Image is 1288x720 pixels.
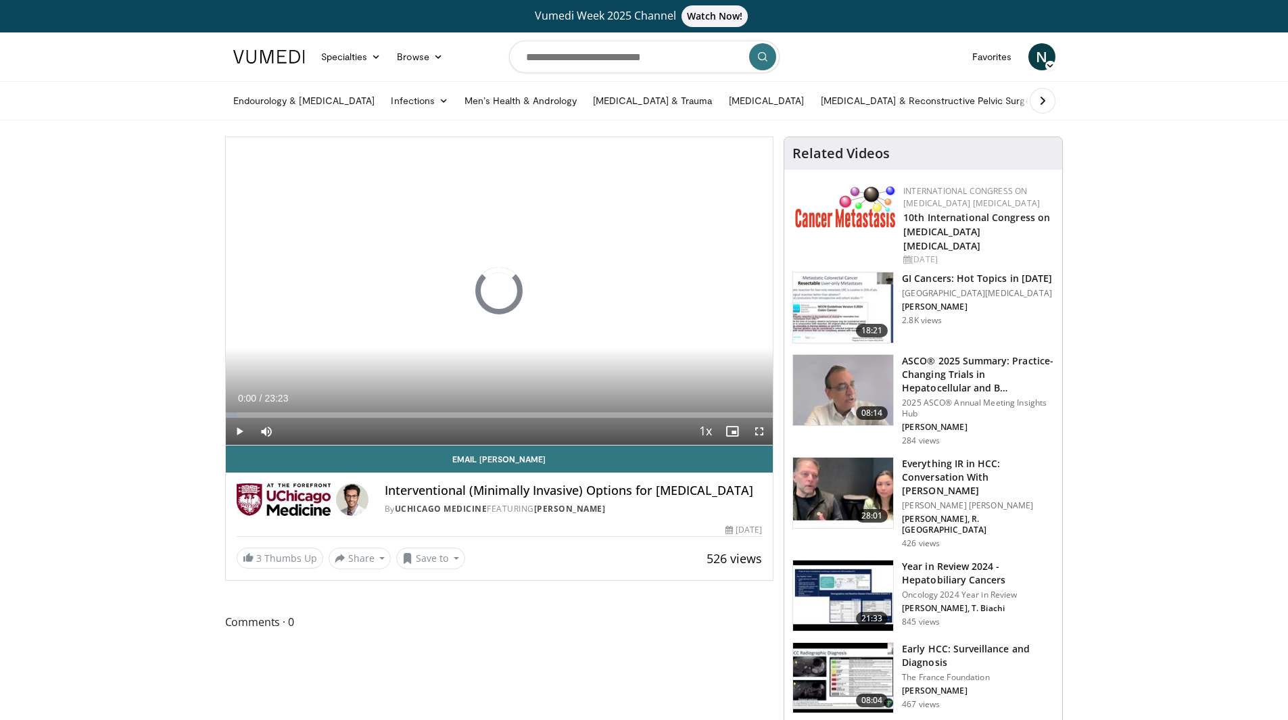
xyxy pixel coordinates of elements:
input: Search topics, interventions [509,41,780,73]
p: The France Foundation [902,672,1054,683]
img: 6ff8bc22-9509-4454-a4f8-ac79dd3b8976.png.150x105_q85_autocrop_double_scale_upscale_version-0.2.png [795,185,897,228]
a: [PERSON_NAME] [534,503,606,514]
p: [PERSON_NAME], T. Biachi [902,603,1054,614]
p: [GEOGRAPHIC_DATA][MEDICAL_DATA] [902,288,1052,299]
p: 426 views [902,538,940,549]
img: eeae3cd1-4c1e-4d08-a626-dc316edc93ab.150x105_q85_crop-smart_upscale.jpg [793,272,893,343]
span: 28:01 [856,509,888,523]
img: UChicago Medicine [237,483,331,516]
span: 23:23 [264,393,288,404]
a: [MEDICAL_DATA] & Reconstructive Pelvic Surgery [813,87,1047,114]
span: Watch Now! [682,5,748,27]
a: Favorites [964,43,1020,70]
span: Comments 0 [225,613,774,631]
span: 21:33 [856,612,888,625]
img: d7256150-ac26-4ae3-893a-90572b5ae636.150x105_q85_crop-smart_upscale.jpg [793,458,893,528]
span: 18:21 [856,324,888,337]
div: [DATE] [725,524,762,536]
h3: Year in Review 2024 - Hepatobiliary Cancers [902,560,1054,587]
video-js: Video Player [226,137,773,446]
h3: ASCO® 2025 Summary: Practice-Changing Trials in Hepatocellular and B… [902,354,1054,395]
span: 526 views [707,550,762,567]
a: Specialties [313,43,389,70]
div: Progress Bar [226,412,773,418]
button: Share [329,548,391,569]
p: 2.8K views [902,315,942,326]
img: Avatar [336,483,368,516]
p: Oncology 2024 Year in Review [902,590,1054,600]
h3: Early HCC: Surveillance and Diagnosis [902,642,1054,669]
p: [PERSON_NAME] [902,686,1054,696]
p: 845 views [902,617,940,627]
img: faf1a96c-52ba-42d4-8764-174e2bf163d7.150x105_q85_crop-smart_upscale.jpg [793,643,893,713]
a: [MEDICAL_DATA] [721,87,813,114]
p: [PERSON_NAME] [902,302,1052,312]
p: [PERSON_NAME] [PERSON_NAME] [902,500,1054,511]
a: 08:14 ASCO® 2025 Summary: Practice-Changing Trials in Hepatocellular and B… 2025 ASCO® Annual Mee... [792,354,1054,446]
p: [PERSON_NAME], R. [GEOGRAPHIC_DATA] [902,514,1054,535]
a: Vumedi Week 2025 ChannelWatch Now! [235,5,1053,27]
img: d6f7d74d-60ec-4f6c-b687-6bead1d1284b.150x105_q85_crop-smart_upscale.jpg [793,560,893,631]
h4: Interventional (Minimally Invasive) Options for [MEDICAL_DATA] [385,483,763,498]
span: 0:00 [238,393,256,404]
a: Infections [383,87,456,114]
div: [DATE] [903,254,1051,266]
button: Save to [396,548,465,569]
img: VuMedi Logo [233,50,305,64]
a: 28:01 Everything IR in HCC: Conversation With [PERSON_NAME] [PERSON_NAME] [PERSON_NAME] [PERSON_N... [792,457,1054,549]
a: Endourology & [MEDICAL_DATA] [225,87,383,114]
a: Men’s Health & Andrology [456,87,585,114]
p: 2025 ASCO® Annual Meeting Insights Hub [902,398,1054,419]
h3: GI Cancers: Hot Topics in [DATE] [902,272,1052,285]
h3: Everything IR in HCC: Conversation With [PERSON_NAME] [902,457,1054,498]
a: [MEDICAL_DATA] & Trauma [585,87,721,114]
button: Mute [253,418,280,445]
span: / [260,393,262,404]
span: 08:04 [856,694,888,707]
button: Playback Rate [692,418,719,445]
a: N [1028,43,1055,70]
a: 3 Thumbs Up [237,548,323,569]
img: 453a5945-1acb-4386-98c6-54c8f239c86a.150x105_q85_crop-smart_upscale.jpg [793,355,893,425]
p: 467 views [902,699,940,710]
a: Browse [389,43,451,70]
a: 21:33 Year in Review 2024 - Hepatobiliary Cancers Oncology 2024 Year in Review [PERSON_NAME], T. ... [792,560,1054,631]
h4: Related Videos [792,145,890,162]
a: 08:04 Early HCC: Surveillance and Diagnosis The France Foundation [PERSON_NAME] 467 views [792,642,1054,714]
span: 3 [256,552,262,565]
div: By FEATURING [385,503,763,515]
a: 18:21 GI Cancers: Hot Topics in [DATE] [GEOGRAPHIC_DATA][MEDICAL_DATA] [PERSON_NAME] 2.8K views [792,272,1054,343]
a: Email [PERSON_NAME] [226,446,773,473]
button: Play [226,418,253,445]
button: Fullscreen [746,418,773,445]
span: 08:14 [856,406,888,420]
button: Enable picture-in-picture mode [719,418,746,445]
p: 284 views [902,435,940,446]
a: UChicago Medicine [395,503,487,514]
p: [PERSON_NAME] [902,422,1054,433]
a: 10th International Congress on [MEDICAL_DATA] [MEDICAL_DATA] [903,211,1050,252]
a: International Congress on [MEDICAL_DATA] [MEDICAL_DATA] [903,185,1040,209]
